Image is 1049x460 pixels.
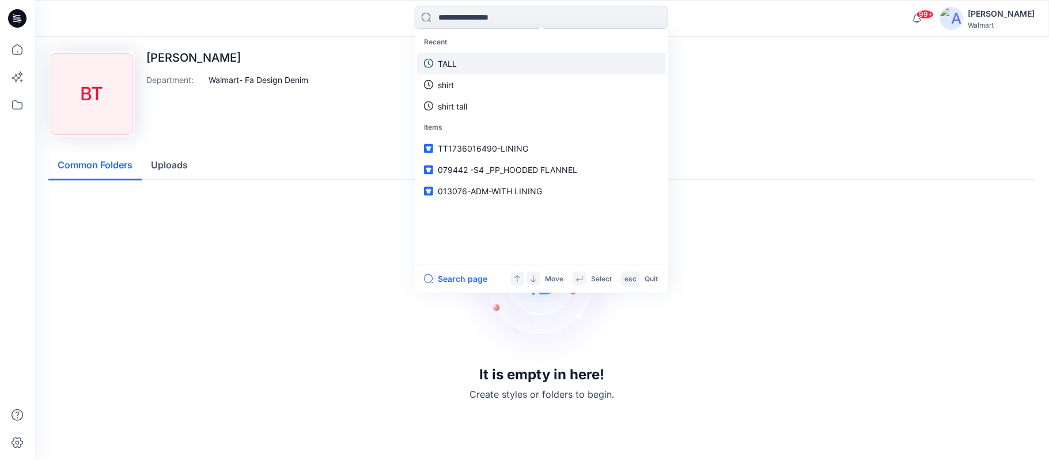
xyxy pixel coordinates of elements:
a: 013076-ADM-WITH LINING [417,180,666,202]
button: Search page [424,272,487,286]
p: Department : [146,74,204,86]
p: Items [417,116,666,138]
p: [PERSON_NAME] [146,51,308,65]
span: 013076-ADM-WITH LINING [438,186,542,196]
p: Quit [645,273,658,285]
p: Walmart- Fa Design Denim [209,74,308,86]
p: Recent [417,32,666,53]
img: avatar [940,7,963,30]
a: 079442 -S4 _PP_HOODED FLANNEL [417,159,666,180]
p: Select [591,273,612,285]
div: [PERSON_NAME] [968,7,1035,21]
span: 99+ [917,10,934,19]
p: Move [545,273,563,285]
span: 079442 -S4 _PP_HOODED FLANNEL [438,165,577,175]
p: Create styles or folders to begin. [469,387,614,401]
a: shirt tall [417,95,666,116]
a: TALL [417,52,666,74]
div: Walmart [968,21,1035,29]
p: esc [624,273,637,285]
div: BT [51,53,132,135]
span: TT1736016490-LINING [438,144,528,153]
p: shirt [438,78,454,91]
a: shirt [417,74,666,95]
button: Uploads [142,151,197,180]
p: TALL [438,57,457,69]
p: shirt tall [438,100,467,112]
h3: It is empty in here! [479,367,604,383]
button: Common Folders [48,151,142,180]
a: TT1736016490-LINING [417,138,666,159]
